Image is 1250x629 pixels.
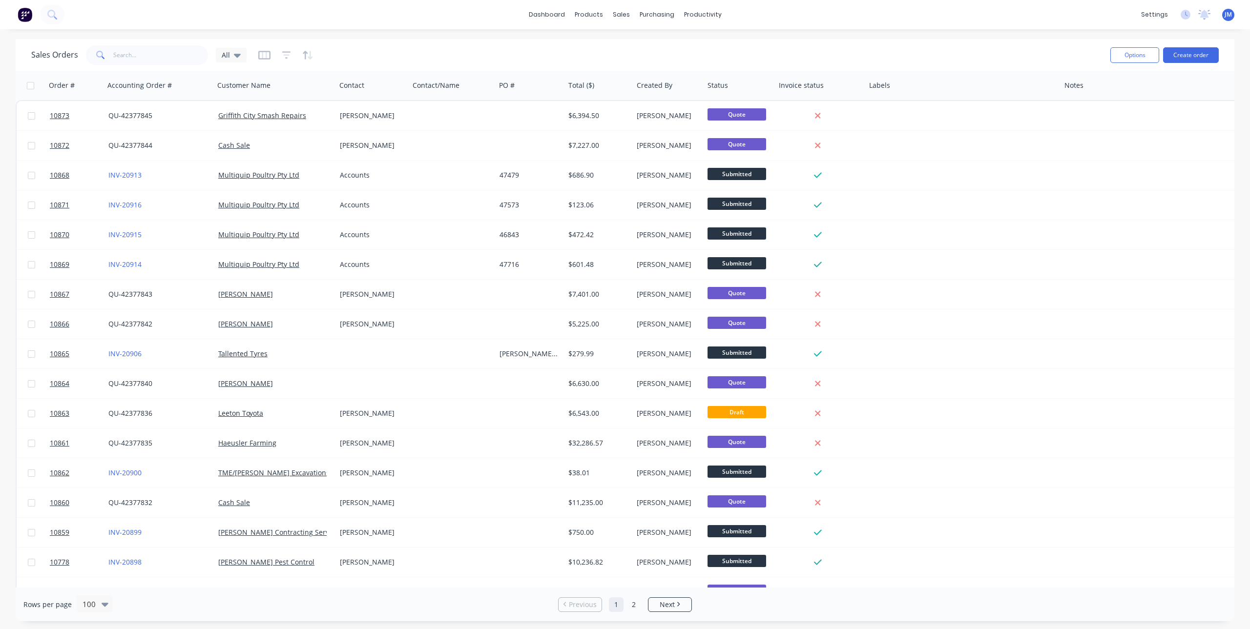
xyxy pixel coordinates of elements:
a: Leeton Toyota [218,408,263,418]
div: Created By [637,81,672,90]
span: 10858 [50,587,69,597]
div: $32,286.57 [568,438,626,448]
span: Submitted [708,346,766,359]
span: 10870 [50,230,69,240]
a: dashboard [524,7,570,22]
span: Submitted [708,555,766,567]
span: 10866 [50,319,69,329]
div: Order # [49,81,75,90]
div: [PERSON_NAME] [340,111,402,121]
div: [PERSON_NAME] [637,379,697,388]
div: [PERSON_NAME] [637,260,697,269]
div: [PERSON_NAME] [340,468,402,478]
span: Quote [708,287,766,299]
div: $6,394.50 [568,111,626,121]
div: [PERSON_NAME] [637,528,697,537]
span: Submitted [708,466,766,478]
span: Quote [708,317,766,329]
div: $7,401.00 [568,289,626,299]
div: [PERSON_NAME] [340,319,402,329]
a: Cash Sale [218,141,250,150]
a: QU-42377843 [108,289,152,299]
div: [PERSON_NAME] [637,141,697,150]
a: QU-42377836 [108,408,152,418]
a: INV-20915 [108,230,142,239]
a: [PERSON_NAME] Pest Control [218,587,314,596]
div: [PERSON_NAME] [340,289,402,299]
div: 47573 [500,200,558,210]
div: $279.99 [568,349,626,359]
span: JM [1225,10,1232,19]
span: 10873 [50,111,69,121]
a: 10870 [50,220,108,249]
span: 10865 [50,349,69,359]
div: sales [608,7,635,22]
span: Submitted [708,525,766,537]
a: Previous page [559,600,602,609]
span: Quote [708,436,766,448]
span: 10868 [50,170,69,180]
a: Tallented Tyres [218,349,268,358]
div: $6,630.00 [568,379,626,388]
a: INV-20916 [108,200,142,209]
div: $11,235.00 [568,498,626,507]
div: Accounts [340,230,402,240]
a: Haeusler Farming [218,438,276,447]
div: [PERSON_NAME] [637,408,697,418]
span: 10861 [50,438,69,448]
a: QU-42377845 [108,111,152,120]
ul: Pagination [554,597,696,612]
a: 10862 [50,458,108,487]
a: QU-42377844 [108,141,152,150]
a: [PERSON_NAME] [218,319,273,328]
div: Total ($) [568,81,594,90]
div: [PERSON_NAME] [637,230,697,240]
span: Quote [708,108,766,121]
div: [PERSON_NAME] [340,528,402,537]
span: Next [660,600,675,609]
a: 10868 [50,161,108,190]
a: 10861 [50,428,108,458]
div: $472.42 [568,230,626,240]
a: Multiquip Poultry Pty Ltd [218,170,299,180]
span: Submitted [708,168,766,180]
div: Invoice status [779,81,824,90]
div: Labels [869,81,890,90]
div: $601.48 [568,260,626,269]
div: 46843 [500,230,558,240]
a: 10873 [50,101,108,130]
a: 10860 [50,488,108,517]
a: QU-42377835 [108,438,152,447]
a: 10867 [50,280,108,309]
span: 10859 [50,528,69,537]
div: productivity [679,7,727,22]
a: 10871 [50,190,108,220]
span: 10863 [50,408,69,418]
div: $750.00 [568,528,626,537]
a: 10864 [50,369,108,398]
a: QU-42377831 [108,587,152,596]
span: Submitted [708,257,766,269]
span: All [222,50,230,60]
h1: Sales Orders [31,50,78,60]
a: [PERSON_NAME] Contracting Services [218,528,342,537]
a: 10863 [50,399,108,428]
div: 47479 [500,170,558,180]
input: Search... [113,45,208,65]
span: Quote [708,138,766,150]
div: [PERSON_NAME] [637,557,697,567]
div: $123.06 [568,200,626,210]
span: 10778 [50,557,69,567]
div: $686.90 [568,170,626,180]
span: 10860 [50,498,69,507]
div: $38.01 [568,468,626,478]
a: [PERSON_NAME] [218,379,273,388]
div: products [570,7,608,22]
button: Options [1110,47,1159,63]
img: Factory [18,7,32,22]
span: Quote [708,495,766,507]
div: $6,543.00 [568,408,626,418]
a: QU-42377832 [108,498,152,507]
a: Page 1 is your current page [609,597,624,612]
span: Draft [708,406,766,418]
